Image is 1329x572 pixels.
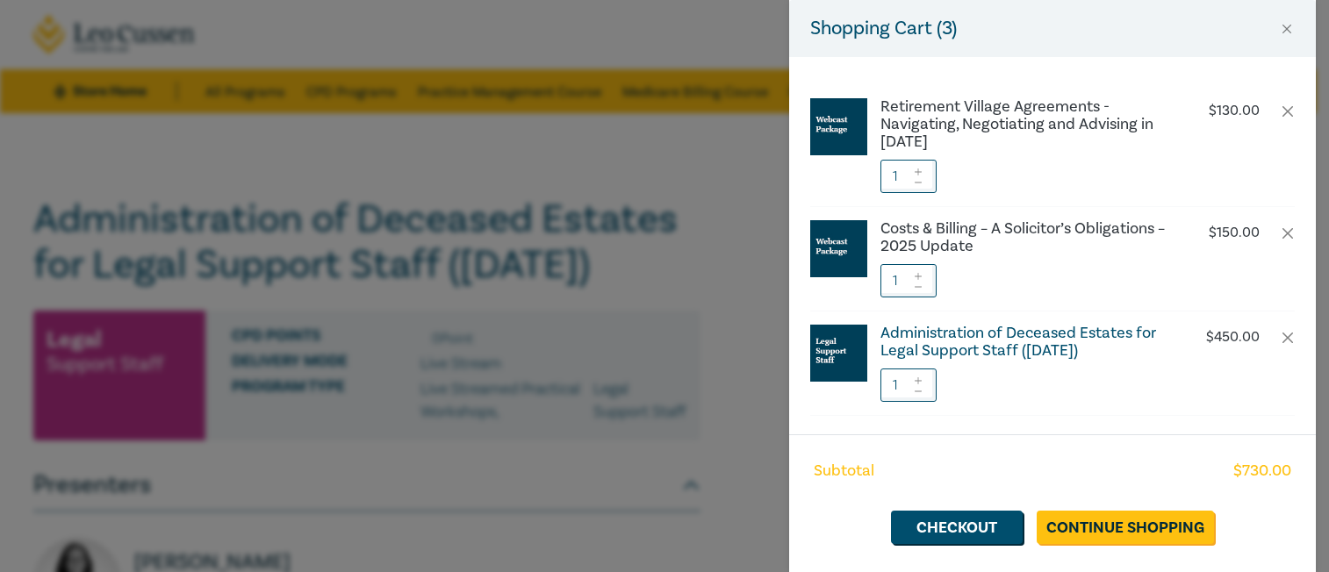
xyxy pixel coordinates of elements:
[810,98,867,155] img: Webcast%20Package.jpg
[1037,511,1214,544] a: Continue Shopping
[1233,460,1291,483] span: $ 730.00
[814,460,874,483] span: Subtotal
[880,264,937,297] input: 1
[880,220,1172,255] a: Costs & Billing – A Solicitor’s Obligations – 2025 Update
[880,98,1172,151] a: Retirement Village Agreements - Navigating, Negotiating and Advising in [DATE]
[810,220,867,277] img: Webcast%20Package.jpg
[810,325,867,382] img: Legal%20Support%20Staff.jpg
[1209,225,1260,241] p: $ 150.00
[1206,329,1260,346] p: $ 450.00
[891,511,1023,544] a: Checkout
[1209,103,1260,119] p: $ 130.00
[810,14,957,43] h5: Shopping Cart ( 3 )
[880,368,937,402] input: 1
[880,160,937,193] input: 1
[880,325,1172,360] a: Administration of Deceased Estates for Legal Support Staff ([DATE])
[1279,21,1295,37] button: Close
